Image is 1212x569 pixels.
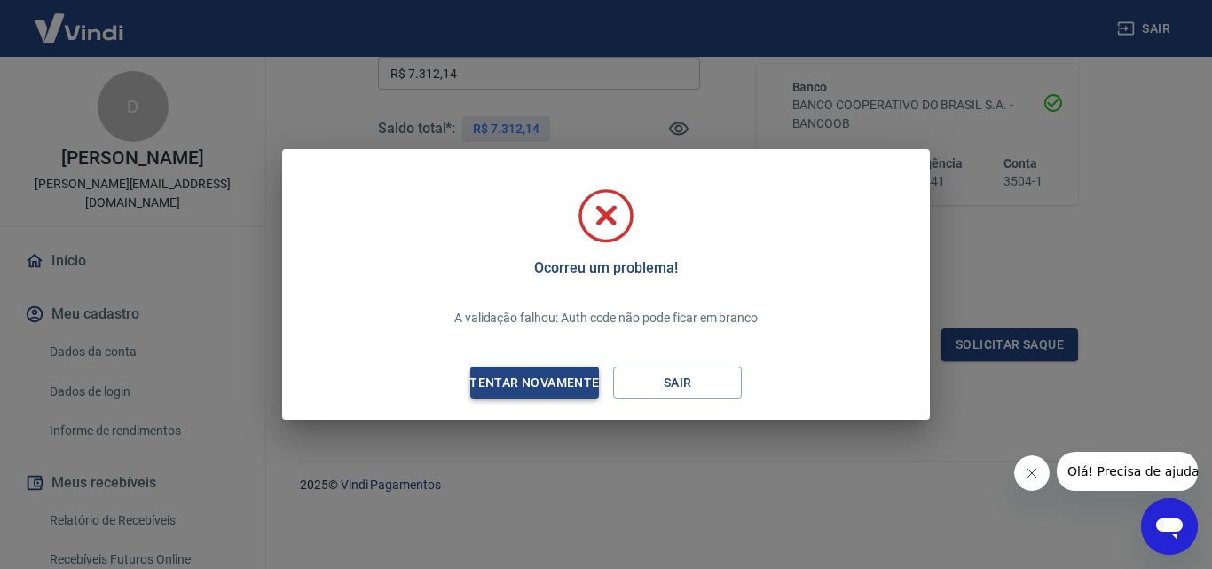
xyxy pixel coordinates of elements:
[1141,498,1198,555] iframe: Botão para abrir a janela de mensagens
[470,367,599,399] button: Tentar novamente
[1057,452,1198,491] iframe: Mensagem da empresa
[1014,455,1050,491] iframe: Fechar mensagem
[534,259,677,277] h5: Ocorreu um problema!
[613,367,742,399] button: Sair
[11,12,149,27] span: Olá! Precisa de ajuda?
[454,309,758,328] p: A validação falhou: Auth code não pode ficar em branco
[448,372,620,394] div: Tentar novamente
